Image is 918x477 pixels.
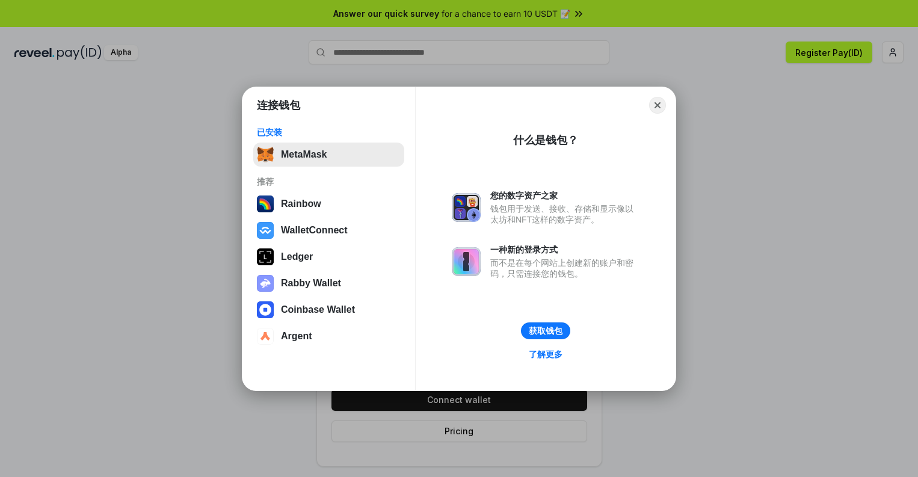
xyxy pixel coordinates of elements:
img: svg+xml,%3Csvg%20xmlns%3D%22http%3A%2F%2Fwww.w3.org%2F2000%2Fsvg%22%20width%3D%2228%22%20height%3... [257,248,274,265]
div: 钱包用于发送、接收、存储和显示像以太坊和NFT这样的数字资产。 [490,203,639,225]
div: Rainbow [281,198,321,209]
button: Ledger [253,245,404,269]
button: MetaMask [253,143,404,167]
div: 一种新的登录方式 [490,244,639,255]
h1: 连接钱包 [257,98,300,112]
button: Rainbow [253,192,404,216]
div: WalletConnect [281,225,348,236]
div: 什么是钱包？ [513,133,578,147]
div: Coinbase Wallet [281,304,355,315]
img: svg+xml,%3Csvg%20xmlns%3D%22http%3A%2F%2Fwww.w3.org%2F2000%2Fsvg%22%20fill%3D%22none%22%20viewBox... [452,193,481,222]
img: svg+xml,%3Csvg%20fill%3D%22none%22%20height%3D%2233%22%20viewBox%3D%220%200%2035%2033%22%20width%... [257,146,274,163]
button: WalletConnect [253,218,404,242]
div: MetaMask [281,149,327,160]
div: 了解更多 [529,349,562,360]
div: 而不是在每个网站上创建新的账户和密码，只需连接您的钱包。 [490,257,639,279]
div: Rabby Wallet [281,278,341,289]
div: 已安装 [257,127,401,138]
div: 推荐 [257,176,401,187]
a: 了解更多 [522,346,570,362]
button: 获取钱包 [521,322,570,339]
img: svg+xml,%3Csvg%20xmlns%3D%22http%3A%2F%2Fwww.w3.org%2F2000%2Fsvg%22%20fill%3D%22none%22%20viewBox... [257,275,274,292]
img: svg+xml,%3Csvg%20width%3D%22120%22%20height%3D%22120%22%20viewBox%3D%220%200%20120%20120%22%20fil... [257,195,274,212]
img: svg+xml,%3Csvg%20width%3D%2228%22%20height%3D%2228%22%20viewBox%3D%220%200%2028%2028%22%20fill%3D... [257,222,274,239]
button: Argent [253,324,404,348]
div: Argent [281,331,312,342]
img: svg+xml,%3Csvg%20width%3D%2228%22%20height%3D%2228%22%20viewBox%3D%220%200%2028%2028%22%20fill%3D... [257,328,274,345]
div: Ledger [281,251,313,262]
button: Rabby Wallet [253,271,404,295]
button: Close [649,97,666,114]
div: 您的数字资产之家 [490,190,639,201]
img: svg+xml,%3Csvg%20width%3D%2228%22%20height%3D%2228%22%20viewBox%3D%220%200%2028%2028%22%20fill%3D... [257,301,274,318]
div: 获取钱包 [529,325,562,336]
img: svg+xml,%3Csvg%20xmlns%3D%22http%3A%2F%2Fwww.w3.org%2F2000%2Fsvg%22%20fill%3D%22none%22%20viewBox... [452,247,481,276]
button: Coinbase Wallet [253,298,404,322]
